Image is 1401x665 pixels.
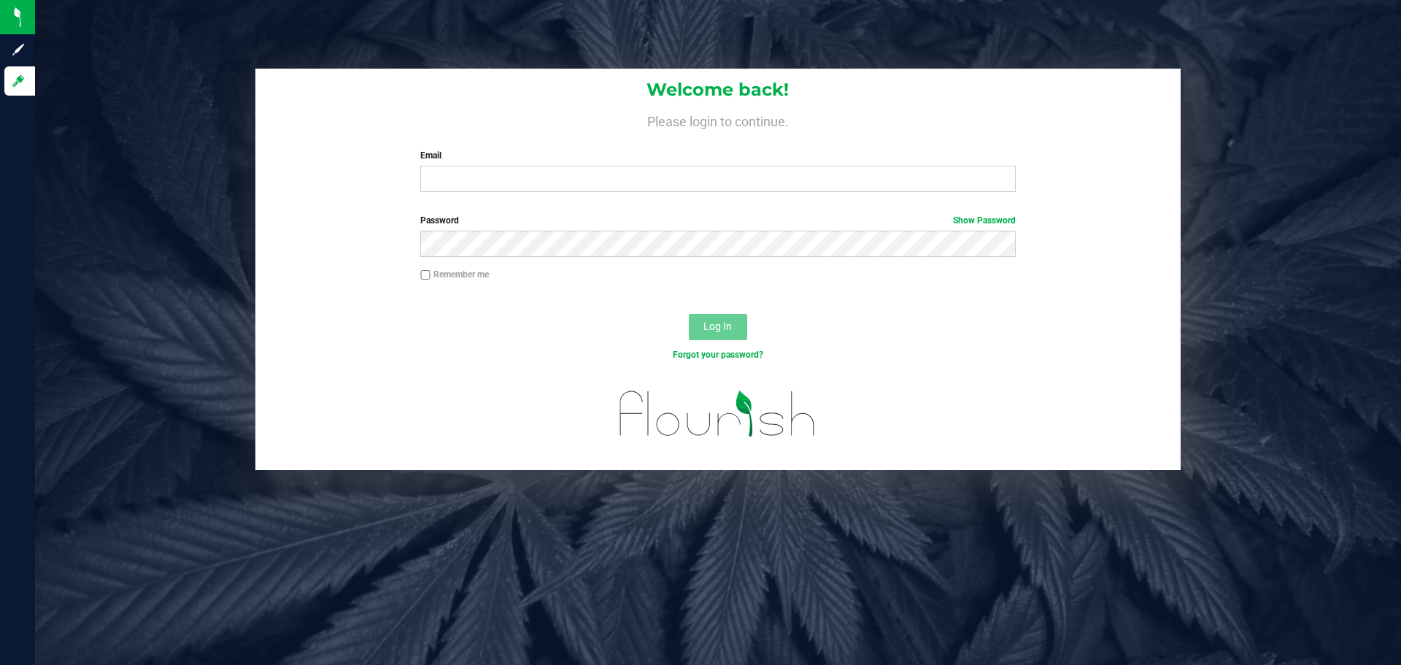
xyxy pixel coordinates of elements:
[255,80,1181,99] h1: Welcome back!
[420,215,459,226] span: Password
[420,270,431,280] input: Remember me
[420,149,1015,162] label: Email
[420,268,489,281] label: Remember me
[255,111,1181,128] h4: Please login to continue.
[673,350,763,360] a: Forgot your password?
[11,42,26,57] inline-svg: Sign up
[689,314,747,340] button: Log In
[703,320,732,332] span: Log In
[11,74,26,88] inline-svg: Log in
[602,377,833,451] img: flourish_logo.svg
[953,215,1016,226] a: Show Password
